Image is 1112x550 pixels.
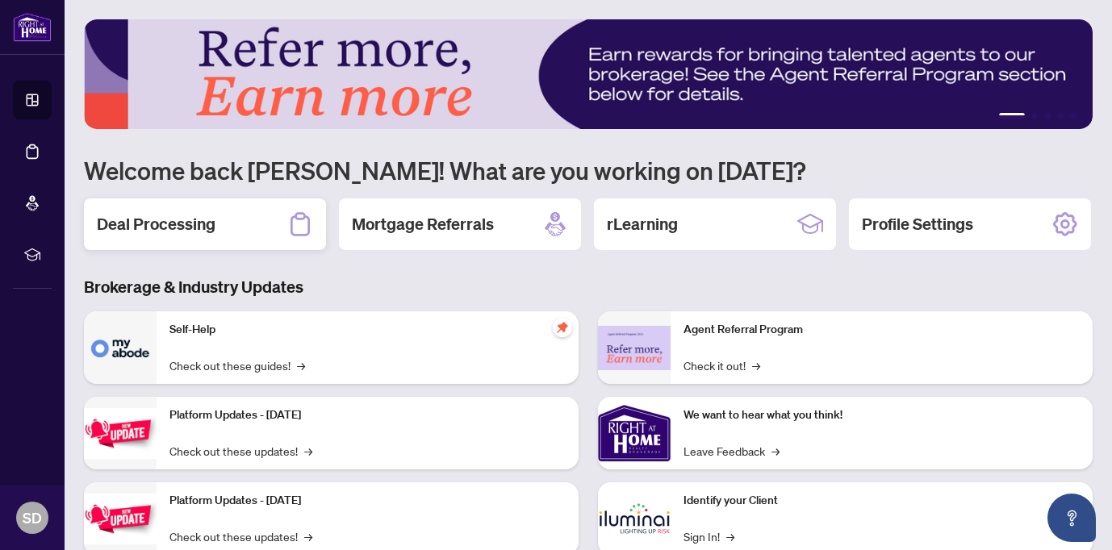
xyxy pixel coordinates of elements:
a: Check out these guides!→ [169,356,305,374]
p: Agent Referral Program [684,321,1080,339]
p: Platform Updates - [DATE] [169,492,566,510]
h1: Welcome back [PERSON_NAME]! What are you working on [DATE]? [84,155,1093,185]
span: → [771,442,780,460]
h2: Profile Settings [862,213,973,235]
img: logo [13,12,52,42]
button: 1 [999,113,1025,119]
h3: Brokerage & Industry Updates [84,276,1093,298]
img: Platform Updates - July 8, 2025 [84,494,157,544]
span: SD [23,506,42,529]
img: Platform Updates - July 21, 2025 [84,408,157,459]
button: 2 [1031,113,1038,119]
h2: rLearning [607,213,678,235]
button: 4 [1057,113,1064,119]
span: pushpin [553,318,572,337]
button: 5 [1070,113,1076,119]
span: → [304,527,312,545]
span: → [297,356,305,374]
span: → [304,442,312,460]
img: Agent Referral Program [598,326,671,370]
p: Self-Help [169,321,566,339]
p: Identify your Client [684,492,1080,510]
button: Open asap [1047,494,1096,542]
img: We want to hear what you think! [598,397,671,469]
img: Self-Help [84,311,157,384]
a: Leave Feedback→ [684,442,780,460]
a: Check it out!→ [684,356,760,374]
a: Check out these updates!→ [169,527,312,545]
h2: Deal Processing [97,213,215,235]
button: 3 [1044,113,1051,119]
a: Check out these updates!→ [169,442,312,460]
span: → [726,527,734,545]
p: Platform Updates - [DATE] [169,406,566,424]
p: We want to hear what you think! [684,406,1080,424]
span: → [752,356,760,374]
img: Slide 0 [84,19,1093,129]
h2: Mortgage Referrals [352,213,494,235]
a: Sign In!→ [684,527,734,545]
